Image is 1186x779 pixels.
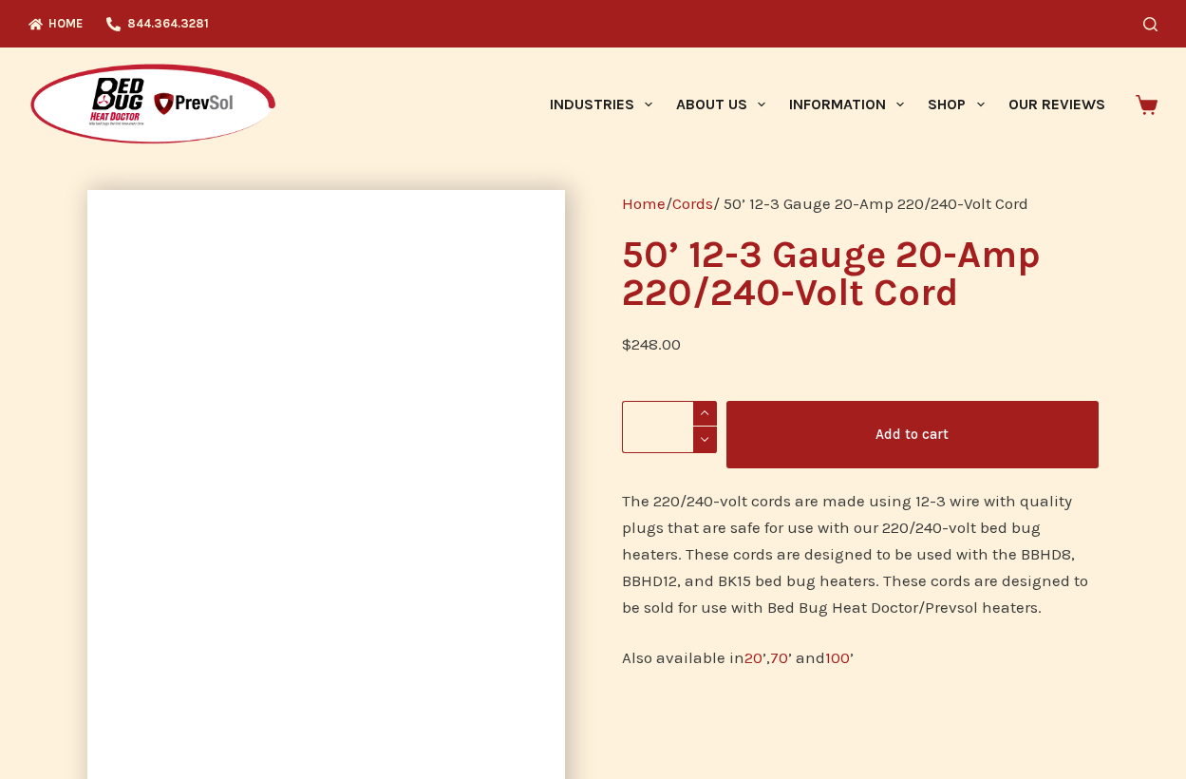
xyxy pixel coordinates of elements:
a: Home [622,194,666,213]
nav: Breadcrumb [622,190,1099,217]
a: Our Reviews [996,47,1117,161]
a: 100 [825,648,850,667]
p: Also available in ’, ’ and ’ [622,644,1099,671]
span: $ [622,334,631,353]
img: Prevsol/Bed Bug Heat Doctor [28,63,277,147]
a: About Us [664,47,777,161]
nav: Primary [537,47,1117,161]
a: 20 [744,648,762,667]
h1: 50’ 12-3 Gauge 20-Amp 220/240-Volt Cord [622,236,1099,312]
a: 70 [770,648,788,667]
button: Add to cart [726,401,1099,468]
a: Information [778,47,916,161]
button: Search [1143,17,1158,31]
a: Industries [537,47,664,161]
p: The 220/240-volt cords are made using 12-3 wire with quality plugs that are safe for use with our... [622,487,1099,620]
a: Cords [672,194,713,213]
input: Product quantity [622,401,717,453]
bdi: 248.00 [622,334,681,353]
a: Shop [916,47,996,161]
